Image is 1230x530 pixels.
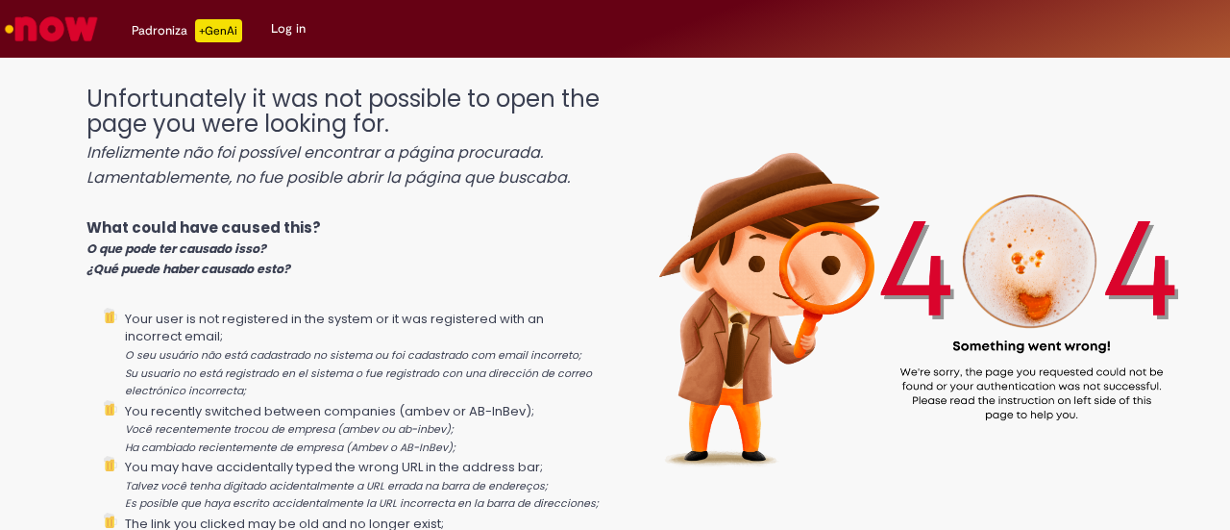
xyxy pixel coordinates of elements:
[125,422,454,437] i: Você recentemente trocou de empresa (ambev ou ab-inbev);
[2,10,101,48] img: ServiceNow
[125,308,602,400] li: Your user is not registered in the system or it was registered with an incorrect email;
[125,400,602,457] li: You recently switched between companies (ambev or AB-InBev);
[601,67,1230,507] img: 404_ambev_new.png
[125,456,602,513] li: You may have accidentally typed the wrong URL in the address bar;
[86,217,602,279] p: What could have caused this?
[86,261,290,277] i: ¿Qué puede haber causado esto?
[86,141,543,164] i: Infelizmente não foi possível encontrar a página procurada.
[125,348,581,363] i: O seu usuário não está cadastrado no sistema ou foi cadastrado com email incorreto;
[195,19,242,42] p: +GenAi
[125,366,592,399] i: Su usuario no está registrado en el sistema o fue registrado con una dirección de correo electrón...
[125,479,548,493] i: Talvez você tenha digitado acidentalmente a URL errada na barra de endereços;
[125,441,455,455] i: Ha cambiado recientemente de empresa (Ambev o AB-InBev);
[125,496,599,511] i: Es posible que haya escrito accidentalmente la URL incorrecta en la barra de direcciones;
[86,166,570,189] i: Lamentablemente, no fue posible abrir la página que buscaba.
[86,87,602,189] h1: Unfortunately it was not possible to open the page you were looking for.
[132,19,242,42] div: Padroniza
[86,240,266,257] i: O que pode ter causado isso?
